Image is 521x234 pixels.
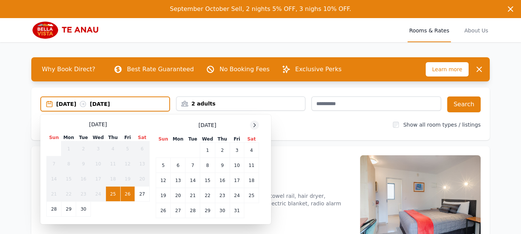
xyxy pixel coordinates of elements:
th: Mon [171,136,185,143]
td: 11 [106,156,120,171]
td: 3 [91,141,106,156]
td: 28 [47,202,61,217]
td: 20 [135,171,150,187]
td: 14 [185,173,200,188]
th: Tue [185,136,200,143]
p: Exclusive Perks [295,65,342,74]
td: 16 [76,171,91,187]
p: No Booking Fees [219,65,270,74]
td: 19 [120,171,135,187]
td: 7 [185,158,200,173]
th: Thu [215,136,230,143]
span: Learn more [426,62,469,76]
a: Rooms & Rates [408,18,451,42]
span: [DATE] [89,121,107,128]
td: 24 [91,187,106,202]
p: Best Rate Guaranteed [127,65,194,74]
th: Wed [200,136,215,143]
td: 22 [61,187,76,202]
a: About Us [463,18,490,42]
td: 5 [120,141,135,156]
td: 1 [61,141,76,156]
td: 15 [61,171,76,187]
td: 8 [200,158,215,173]
img: Bella Vista Te Anau [31,21,104,39]
td: 24 [230,188,244,203]
td: 10 [230,158,244,173]
td: 13 [135,156,150,171]
td: 2 [76,141,91,156]
td: 18 [106,171,120,187]
td: 10 [91,156,106,171]
td: 23 [76,187,91,202]
td: 25 [106,187,120,202]
td: 31 [230,203,244,218]
td: 17 [91,171,106,187]
th: Thu [106,134,120,141]
td: 9 [76,156,91,171]
td: 22 [200,188,215,203]
td: 26 [120,187,135,202]
td: 9 [215,158,230,173]
td: 20 [171,188,185,203]
span: Why Book Direct? [36,62,101,77]
td: 26 [156,203,171,218]
td: 27 [135,187,150,202]
td: 6 [171,158,185,173]
th: Fri [120,134,135,141]
th: Sat [135,134,150,141]
th: Mon [61,134,76,141]
div: 2 adults [176,100,305,107]
td: 15 [200,173,215,188]
th: Wed [91,134,106,141]
td: 2 [215,143,230,158]
td: 7 [47,156,61,171]
td: 30 [215,203,230,218]
td: 1 [200,143,215,158]
td: 14 [47,171,61,187]
td: 27 [171,203,185,218]
th: Fri [230,136,244,143]
td: 23 [215,188,230,203]
td: 18 [244,173,259,188]
button: Search [447,96,481,112]
td: 6 [135,141,150,156]
td: 21 [47,187,61,202]
td: 13 [171,173,185,188]
td: 19 [156,188,171,203]
td: 29 [200,203,215,218]
td: 11 [244,158,259,173]
th: Sat [244,136,259,143]
td: 12 [156,173,171,188]
td: 16 [215,173,230,188]
td: 21 [185,188,200,203]
td: 5 [156,158,171,173]
td: 28 [185,203,200,218]
td: 17 [230,173,244,188]
td: 25 [244,188,259,203]
th: Sun [47,134,61,141]
td: 4 [244,143,259,158]
div: [DATE] [DATE] [56,100,169,108]
label: Show all room types / listings [403,122,481,128]
span: September October Sell, 2 nights 5% OFF, 3 nighs 10% OFF. [170,5,351,12]
td: 12 [120,156,135,171]
td: 29 [61,202,76,217]
td: 8 [61,156,76,171]
th: Tue [76,134,91,141]
td: 30 [76,202,91,217]
td: 4 [106,141,120,156]
span: [DATE] [198,121,216,129]
td: 3 [230,143,244,158]
th: Sun [156,136,171,143]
